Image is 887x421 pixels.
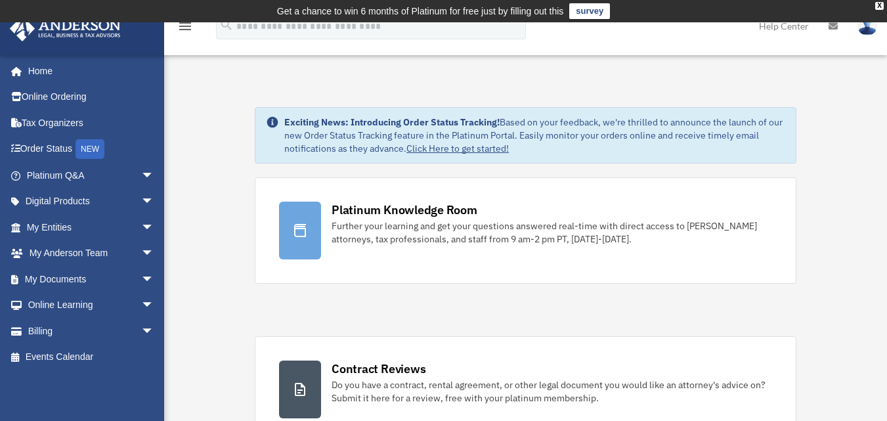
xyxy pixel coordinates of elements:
[875,2,884,10] div: close
[141,240,167,267] span: arrow_drop_down
[141,292,167,319] span: arrow_drop_down
[76,139,104,159] div: NEW
[9,84,174,110] a: Online Ordering
[9,240,174,267] a: My Anderson Teamarrow_drop_down
[9,318,174,344] a: Billingarrow_drop_down
[857,16,877,35] img: User Pic
[177,23,193,34] a: menu
[9,344,174,370] a: Events Calendar
[9,188,174,215] a: Digital Productsarrow_drop_down
[332,219,772,246] div: Further your learning and get your questions answered real-time with direct access to [PERSON_NAM...
[141,214,167,241] span: arrow_drop_down
[9,214,174,240] a: My Entitiesarrow_drop_down
[9,162,174,188] a: Platinum Q&Aarrow_drop_down
[284,116,785,155] div: Based on your feedback, we're thrilled to announce the launch of our new Order Status Tracking fe...
[277,3,564,19] div: Get a chance to win 6 months of Platinum for free just by filling out this
[9,58,167,84] a: Home
[332,378,772,405] div: Do you have a contract, rental agreement, or other legal document you would like an attorney's ad...
[569,3,610,19] a: survey
[177,18,193,34] i: menu
[406,143,509,154] a: Click Here to get started!
[141,162,167,189] span: arrow_drop_down
[6,16,125,41] img: Anderson Advisors Platinum Portal
[332,202,477,218] div: Platinum Knowledge Room
[9,136,174,163] a: Order StatusNEW
[219,18,234,32] i: search
[141,318,167,345] span: arrow_drop_down
[284,116,500,128] strong: Exciting News: Introducing Order Status Tracking!
[141,188,167,215] span: arrow_drop_down
[255,177,796,284] a: Platinum Knowledge Room Further your learning and get your questions answered real-time with dire...
[9,110,174,136] a: Tax Organizers
[141,266,167,293] span: arrow_drop_down
[332,361,425,377] div: Contract Reviews
[9,266,174,292] a: My Documentsarrow_drop_down
[9,292,174,319] a: Online Learningarrow_drop_down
